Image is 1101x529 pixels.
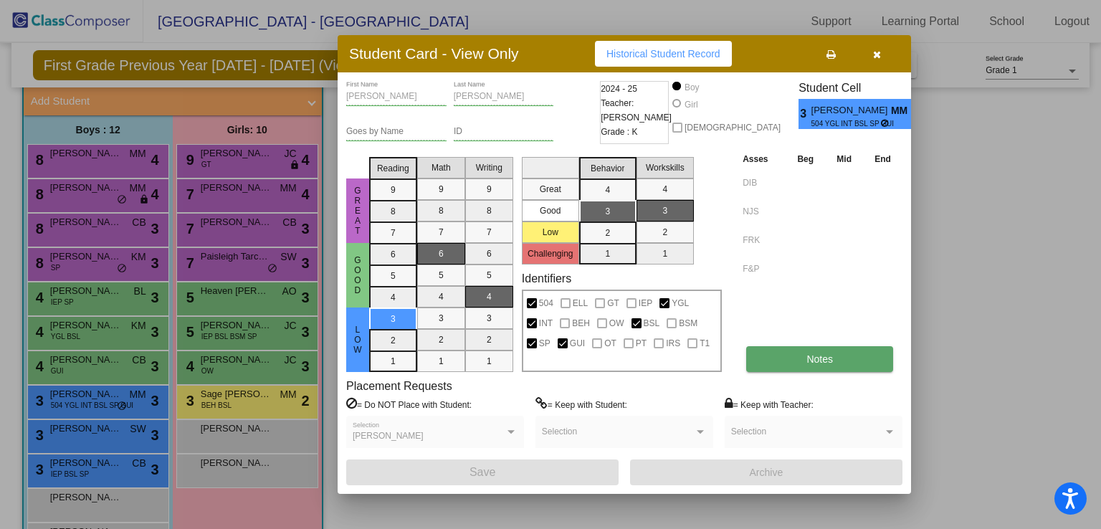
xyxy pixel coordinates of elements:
span: T1 [700,335,710,352]
label: Placement Requests [346,379,452,393]
input: assessment [743,201,782,222]
span: Notes [806,353,833,365]
input: assessment [743,258,782,280]
span: BSL [644,315,660,332]
span: INT [539,315,553,332]
button: Save [346,459,619,485]
th: Asses [739,151,786,167]
div: Boy [684,81,700,94]
span: 2024 - 25 [601,82,637,96]
span: GUI [570,335,585,352]
span: Good [351,255,364,295]
span: IRS [666,335,680,352]
div: Girl [684,98,698,111]
span: 3 [911,105,923,123]
button: Notes [746,346,893,372]
span: [PERSON_NAME] [811,103,891,118]
th: End [863,151,902,167]
span: YGL [672,295,689,312]
span: OT [604,335,616,352]
span: [DEMOGRAPHIC_DATA] [685,119,781,136]
span: 504 [539,295,553,312]
span: [PERSON_NAME] [353,431,424,441]
input: assessment [743,172,782,194]
span: Save [470,466,495,478]
input: goes by name [346,127,447,137]
label: Identifiers [522,272,571,285]
label: = Keep with Student: [535,397,627,411]
span: Archive [750,467,783,478]
span: SP [539,335,550,352]
span: BEH [572,315,590,332]
label: = Do NOT Place with Student: [346,397,472,411]
span: OW [609,315,624,332]
span: 504 YGL INT BSL SP GUI [811,118,881,129]
th: Mid [825,151,863,167]
button: Historical Student Record [595,41,732,67]
span: MM [891,103,911,118]
th: Beg [786,151,825,167]
span: Low [351,325,364,355]
span: GT [607,295,619,312]
label: = Keep with Teacher: [725,397,814,411]
span: Grade : K [601,125,637,139]
span: Historical Student Record [606,48,720,59]
h3: Student Card - View Only [349,44,519,62]
input: assessment [743,229,782,251]
span: ELL [573,295,588,312]
span: 3 [799,105,811,123]
span: PT [636,335,647,352]
h3: Student Cell [799,81,923,95]
span: Great [351,186,364,236]
span: IEP [639,295,652,312]
button: Archive [630,459,902,485]
span: Teacher: [PERSON_NAME] [601,96,672,125]
span: BSM [679,315,697,332]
